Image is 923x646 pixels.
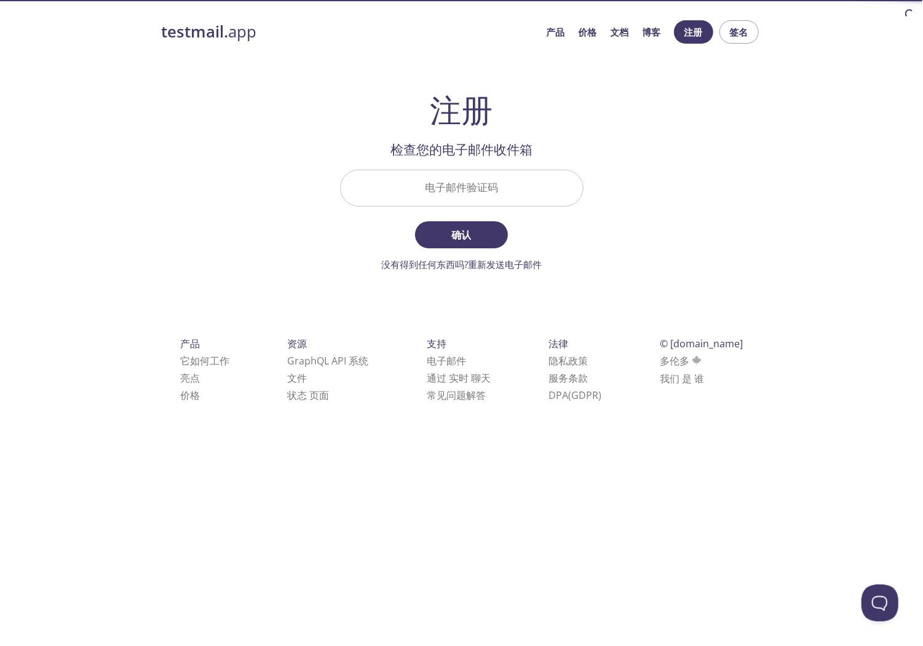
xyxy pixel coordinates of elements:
a: 价格 [180,388,200,402]
span: 确认 [429,226,494,243]
span: 资源 [288,337,307,350]
span: 签名 [729,24,749,40]
iframe: Help Scout Beacon - Open [862,585,898,621]
span: © [DOMAIN_NAME] [660,337,743,350]
button: 注册 [674,20,713,44]
span: 常见问题解答 [427,388,486,402]
button: 签名 [719,20,759,44]
span: 支持 [427,337,446,350]
a: 它如何工作 [180,354,229,368]
a: 电子邮件 [427,354,466,368]
a: 没有得到任何东西吗?重新发送电子邮件 [381,258,542,270]
a: 文档 [611,24,629,40]
a: 状态 页面 [288,388,330,402]
a: 我们 是 谁 [660,372,704,385]
a: 文件 [288,371,307,385]
button: 确认 [415,221,507,248]
span: 法律 [549,337,569,350]
a: 产品 [547,24,565,40]
h1: 注册 [430,91,493,128]
a: 通过 实时 聊天 [427,371,491,385]
span: 产品 [180,337,200,350]
a: DPA(GDPR) [549,388,602,402]
a: GraphQL API 系统 [288,354,369,368]
strong: testmail. [162,21,229,42]
a: 亮点 [180,371,200,385]
h2: 检查您的电子邮件收件箱 [340,139,584,160]
a: 价格 [579,24,597,40]
a: 隐私政策 [549,354,588,368]
a: testmail.app [162,22,537,42]
span: 注册 [684,24,703,40]
span: 多伦多 [660,354,703,368]
a: 服务条款 [549,371,588,385]
a: 博客 [643,24,661,40]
